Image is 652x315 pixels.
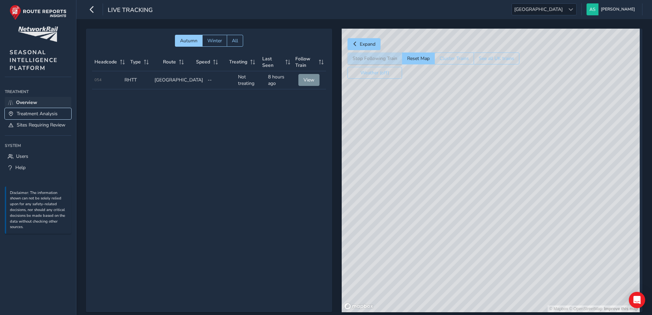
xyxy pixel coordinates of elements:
[16,99,37,106] span: Overview
[232,37,238,44] span: All
[5,97,71,108] a: Overview
[434,52,474,64] button: Cluster Trains
[15,164,26,171] span: Help
[236,71,266,89] td: Not treating
[10,5,66,20] img: rr logo
[5,151,71,162] a: Users
[122,71,152,89] td: RHTT
[360,41,375,47] span: Expand
[5,140,71,151] div: System
[17,122,65,128] span: Sites Requiring Review
[130,59,141,65] span: Type
[227,35,243,47] button: All
[298,74,320,86] button: View
[601,3,635,15] span: [PERSON_NAME]
[108,6,153,15] span: Live Tracking
[10,48,58,72] span: SEASONAL INTELLIGENCE PLATFORM
[347,38,381,50] button: Expand
[303,77,314,83] span: View
[229,59,247,65] span: Treating
[94,77,102,82] span: 054
[295,56,316,69] span: Follow Train
[94,59,117,65] span: Headcode
[180,37,197,44] span: Autumn
[474,52,519,64] button: See all UK trains
[587,3,598,15] img: diamond-layout
[18,27,58,42] img: customer logo
[5,87,71,97] div: Treatment
[262,56,283,69] span: Last Seen
[202,35,227,47] button: Winter
[207,37,222,44] span: Winter
[17,110,58,117] span: Treatment Analysis
[152,71,205,89] td: [GEOGRAPHIC_DATA]
[402,52,434,64] button: Reset Map
[266,71,296,89] td: 8 hours ago
[512,4,565,15] span: [GEOGRAPHIC_DATA]
[587,3,637,15] button: [PERSON_NAME]
[5,108,71,119] a: Treatment Analysis
[163,59,176,65] span: Route
[175,35,202,47] button: Autumn
[205,71,235,89] td: --
[5,119,71,131] a: Sites Requiring Review
[16,153,28,160] span: Users
[5,162,71,173] a: Help
[347,67,402,79] button: Weather (off)
[629,292,645,308] div: Open Intercom Messenger
[196,59,210,65] span: Speed
[10,190,68,230] p: Disclaimer: The information shown can not be solely relied upon for any safety-related decisions,...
